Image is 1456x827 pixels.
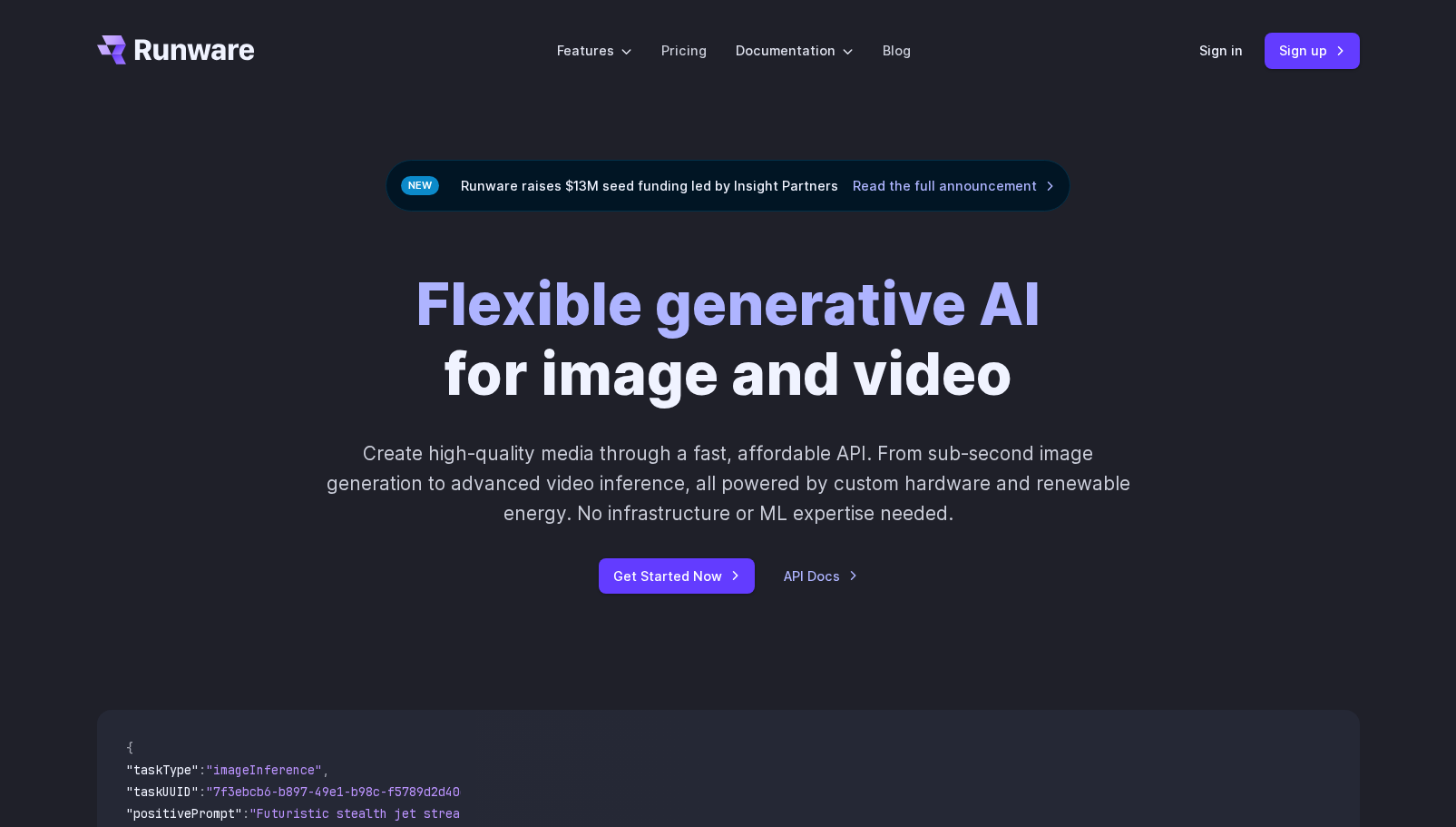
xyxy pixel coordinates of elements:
span: : [242,805,249,822]
a: Get Started Now [599,558,755,594]
span: "Futuristic stealth jet streaking through a neon-lit cityscape with glowing purple exhaust" [249,805,910,822]
strong: Flexible generative AI [415,269,1041,339]
span: { [126,740,133,756]
label: Documentation [736,40,854,61]
a: Pricing [661,40,707,61]
span: : [199,762,206,778]
span: "taskType" [126,762,199,778]
span: "taskUUID" [126,783,199,800]
a: API Docs [784,566,858,586]
span: , [322,762,329,778]
a: Sign in [1199,40,1243,61]
a: Sign up [1265,33,1360,68]
div: Runware raises $13M seed funding led by Insight Partners [386,160,1070,212]
h1: for image and video [415,270,1041,409]
label: Features [557,40,632,61]
span: : [199,783,206,800]
a: Blog [883,40,911,61]
a: Go to / [97,35,255,64]
span: "imageInference" [206,762,322,778]
span: "positivePrompt" [126,805,242,822]
span: "7f3ebcb6-b897-49e1-b98c-f5789d2d40d7" [206,783,482,800]
p: Create high-quality media through a fast, affordable API. From sub-second image generation to adv... [324,438,1132,529]
a: Read the full announcement [853,175,1055,196]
